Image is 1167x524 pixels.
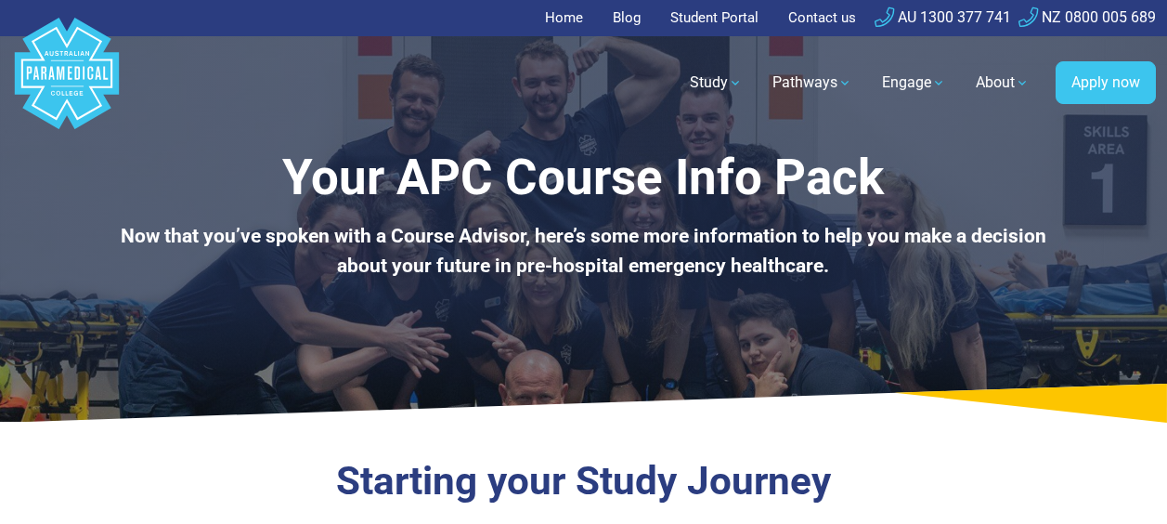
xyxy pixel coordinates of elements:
a: NZ 0800 005 689 [1018,8,1156,26]
a: About [965,57,1041,109]
b: Now that you’ve spoken with a Course Advisor, here’s some more information to help you make a dec... [121,225,1046,277]
a: Apply now [1056,61,1156,104]
h3: Starting your Study Journey [97,458,1070,505]
h1: Your APC Course Info Pack [97,149,1070,207]
a: Study [679,57,754,109]
a: Engage [871,57,957,109]
a: Australian Paramedical College [11,36,123,130]
a: Pathways [761,57,863,109]
a: AU 1300 377 741 [875,8,1011,26]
